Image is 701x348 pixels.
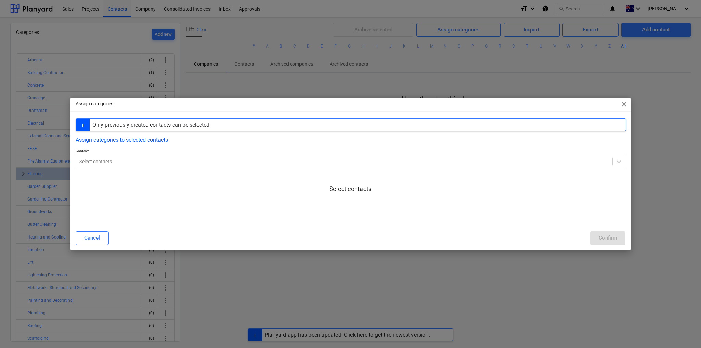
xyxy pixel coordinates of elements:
button: Cancel [76,231,109,245]
p: Assign categories [76,100,113,107]
div: Only previously created contacts can be selected [92,121,209,128]
iframe: Chat Widget [667,315,701,348]
span: close [620,100,628,108]
p: Select contacts [329,185,371,193]
button: Assign categories to selected contacts [76,137,168,143]
div: Cancel [84,233,100,242]
p: Contacts [76,149,625,154]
